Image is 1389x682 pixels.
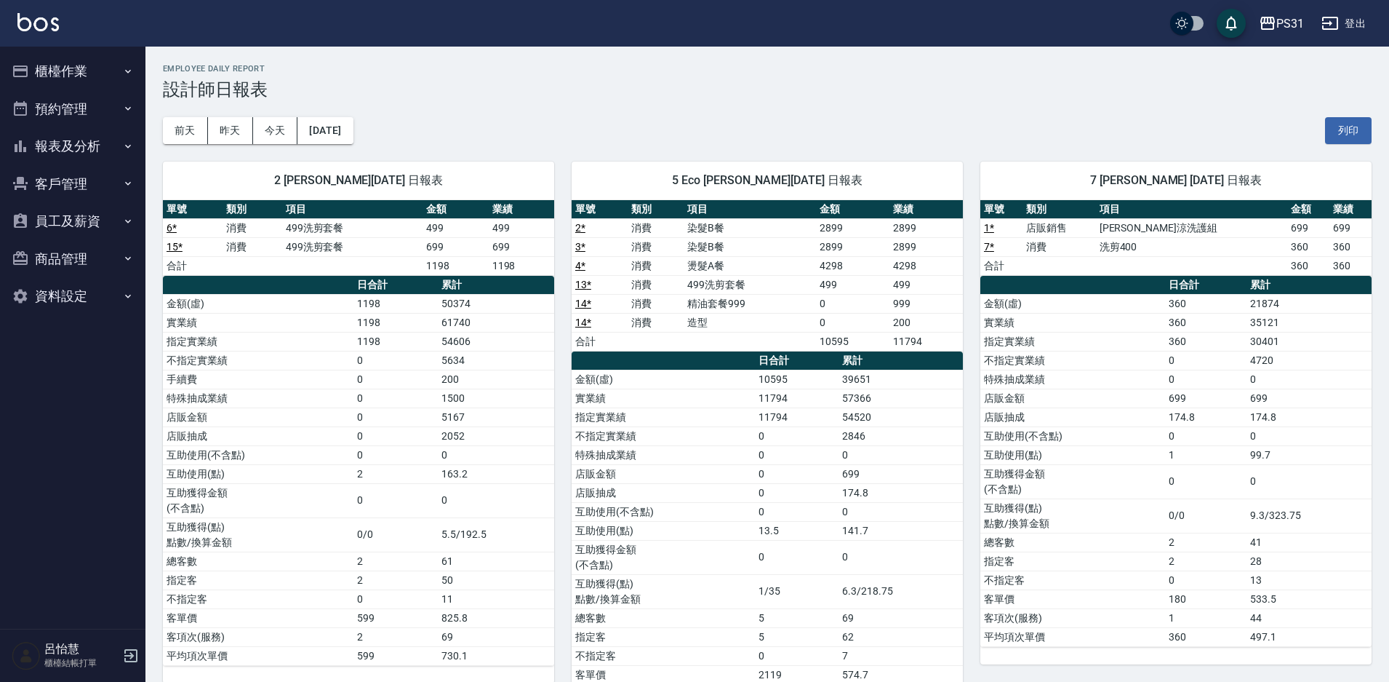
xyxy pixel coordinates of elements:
td: 店販抽成 [163,427,353,445]
img: Person [12,641,41,670]
table: a dense table [980,276,1372,647]
td: 69 [838,608,963,627]
td: 141.7 [838,521,963,540]
td: 200 [438,370,554,389]
td: 0 [755,445,838,464]
td: 0 [838,502,963,521]
td: 39651 [838,370,963,389]
td: 互助獲得(點) 點數/換算金額 [572,574,755,608]
th: 類別 [223,200,282,219]
button: 客戶管理 [6,165,140,203]
td: 0 [838,540,963,574]
td: 499 [489,218,554,237]
td: 消費 [628,294,684,313]
td: 互助獲得金額 (不含點) [163,483,353,518]
td: 0 [353,389,438,408]
td: 360 [1329,256,1372,275]
td: 0 [353,427,438,445]
td: 0 [1165,464,1246,499]
td: 店販銷售 [1022,218,1096,237]
td: 燙髮A餐 [684,256,816,275]
button: PS31 [1253,9,1310,39]
td: 消費 [628,237,684,256]
td: 0 [1165,571,1246,590]
button: 商品管理 [6,240,140,278]
td: 總客數 [980,533,1165,552]
p: 櫃檯結帳打單 [44,657,119,670]
td: 2899 [889,218,963,237]
td: 合計 [572,332,628,351]
button: 預約管理 [6,90,140,128]
td: 染髮B餐 [684,218,816,237]
th: 日合計 [1165,276,1246,295]
td: 5634 [438,351,554,370]
th: 累計 [1246,276,1372,295]
th: 累計 [838,352,963,370]
td: 0 [755,646,838,665]
td: 62 [838,627,963,646]
td: 2 [1165,552,1246,571]
td: 0 [755,502,838,521]
td: 99.7 [1246,445,1372,464]
td: 指定客 [163,571,353,590]
td: 2 [353,464,438,483]
td: 11794 [755,408,838,427]
td: 69 [438,627,554,646]
td: 699 [489,237,554,256]
td: 825.8 [438,608,554,627]
td: 0 [1165,370,1246,389]
td: 特殊抽成業績 [163,389,353,408]
td: 360 [1287,256,1329,275]
th: 類別 [628,200,684,219]
td: 499洗剪套餐 [684,275,816,294]
td: 互助使用(不含點) [980,427,1165,445]
td: 消費 [223,218,282,237]
td: 互助獲得金額 (不含點) [572,540,755,574]
th: 日合計 [353,276,438,295]
td: 互助使用(點) [572,521,755,540]
table: a dense table [163,200,554,276]
td: 4720 [1246,351,1372,370]
table: a dense table [163,276,554,666]
span: 7 [PERSON_NAME] [DATE] 日報表 [998,173,1354,188]
td: 互助獲得(點) 點數/換算金額 [980,499,1165,533]
td: 61740 [438,313,554,332]
td: 金額(虛) [163,294,353,313]
span: 2 [PERSON_NAME][DATE] 日報表 [180,173,537,188]
td: 特殊抽成業績 [572,445,755,464]
td: 7 [838,646,963,665]
td: 5 [755,608,838,627]
td: 實業績 [163,313,353,332]
td: 5 [755,627,838,646]
button: 櫃檯作業 [6,52,140,90]
td: 599 [353,608,438,627]
td: 店販抽成 [572,483,755,502]
td: 指定實業績 [572,408,755,427]
td: 1198 [353,294,438,313]
td: 2 [353,627,438,646]
td: 13.5 [755,521,838,540]
th: 業績 [889,200,963,219]
td: 0 [1165,351,1246,370]
td: 金額(虛) [980,294,1165,313]
td: 174.8 [1246,408,1372,427]
td: 0 [755,464,838,483]
td: 499 [816,275,889,294]
td: 2 [353,552,438,571]
td: 0 [353,483,438,518]
th: 日合計 [755,352,838,370]
img: Logo [17,13,59,31]
td: 35121 [1246,313,1372,332]
td: 0 [755,427,838,445]
td: 699 [1287,218,1329,237]
td: 180 [1165,590,1246,608]
td: 360 [1329,237,1372,256]
td: 消費 [628,275,684,294]
th: 金額 [423,200,488,219]
td: [PERSON_NAME]涼洗護組 [1096,218,1287,237]
td: 10595 [755,370,838,389]
td: 店販金額 [980,389,1165,408]
td: 造型 [684,313,816,332]
td: 21874 [1246,294,1372,313]
th: 金額 [816,200,889,219]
